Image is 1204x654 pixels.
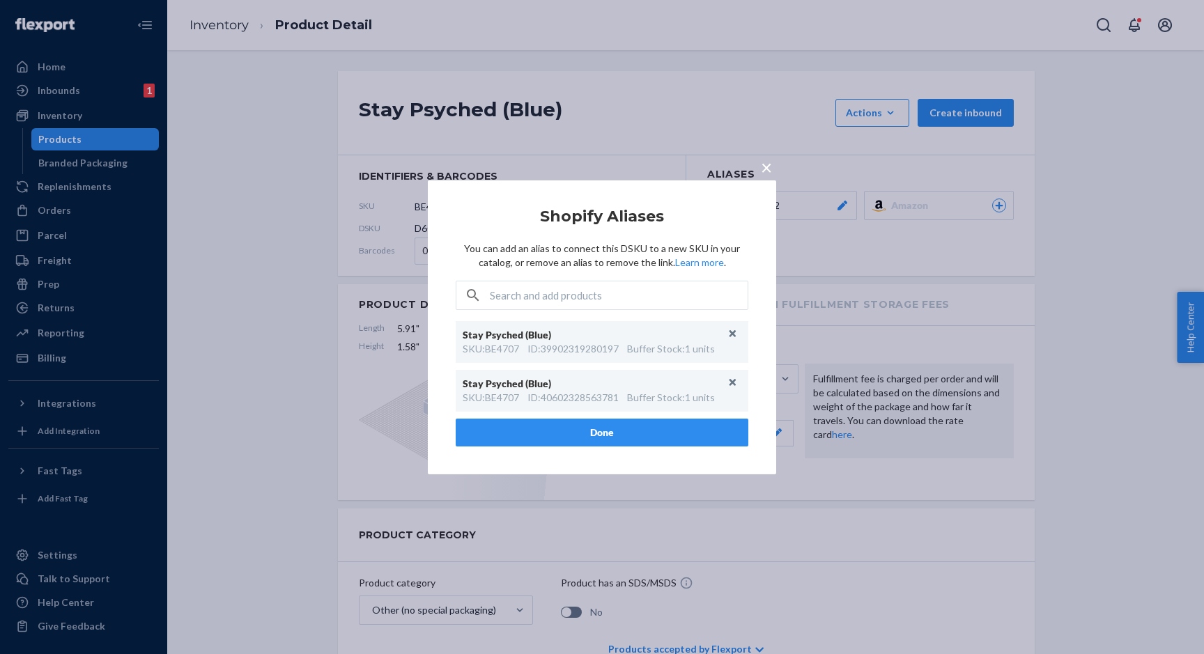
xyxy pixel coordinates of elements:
div: ID : 39902319280197 [527,342,619,356]
span: × [761,155,772,178]
a: Learn more [675,256,724,268]
button: Unlink [723,372,743,393]
div: SKU : BE4707 [463,342,519,356]
div: Stay Psyched (Blue) [463,328,727,342]
p: You can add an alias to connect this DSKU to a new SKU in your catalog, or remove an alias to rem... [456,242,748,270]
button: Done [456,419,748,446]
div: SKU : BE4707 [463,391,519,405]
div: ID : 40602328563781 [527,391,619,405]
div: Buffer Stock : 1 units [627,342,715,356]
input: Search and add products [490,281,748,309]
h2: Shopify Aliases [456,208,748,224]
div: Buffer Stock : 1 units [627,391,715,405]
button: Unlink [723,323,743,344]
div: Stay Psyched (Blue) [463,377,727,391]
